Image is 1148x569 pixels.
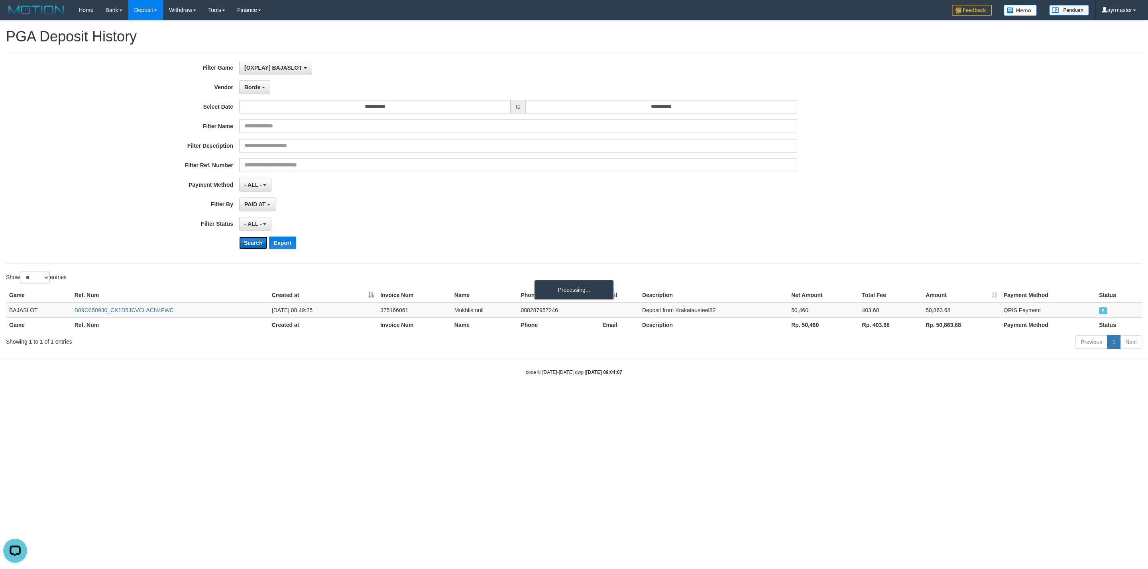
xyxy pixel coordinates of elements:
[1099,307,1107,314] span: PAID
[534,280,614,300] div: Processing...
[239,178,271,192] button: - ALL -
[269,303,377,318] td: [DATE] 08:49:25
[6,29,1142,45] h1: PGA Deposit History
[451,288,518,303] th: Name
[269,237,296,249] button: Export
[1096,317,1142,332] th: Status
[244,201,265,207] span: PAID AT
[377,303,451,318] td: 375166061
[517,317,599,332] th: Phone
[6,4,67,16] img: MOTION_logo.png
[3,3,27,27] button: Open LiveChat chat widget
[239,61,312,74] button: [OXPLAY] BAJASLOT
[6,272,67,284] label: Show entries
[922,288,1001,303] th: Amount: activate to sort column ascending
[639,317,788,332] th: Description
[75,307,174,313] a: B09O250930_CK1D5JCVCLACN4FWC
[922,317,1001,332] th: Rp. 50,863.68
[1001,288,1096,303] th: Payment Method
[20,272,50,284] select: Showentries
[511,100,526,113] span: to
[639,288,788,303] th: Description
[239,237,267,249] button: Search
[269,317,377,332] th: Created at
[859,288,923,303] th: Total Fee
[71,288,269,303] th: Ref. Num
[6,317,71,332] th: Game
[239,217,271,231] button: - ALL -
[859,303,923,318] td: 403.68
[6,303,71,318] td: BAJASLOT
[239,197,275,211] button: PAID AT
[6,334,472,346] div: Showing 1 to 1 of 1 entries
[1001,317,1096,332] th: Payment Method
[922,303,1001,318] td: 50,863.68
[788,303,859,318] td: 50,460
[1049,5,1089,16] img: panduan.png
[6,288,71,303] th: Game
[1120,335,1142,349] a: Next
[244,65,302,71] span: [OXPLAY] BAJASLOT
[377,288,451,303] th: Invoice Num
[517,288,599,303] th: Phone
[239,80,270,94] button: Borde
[1001,303,1096,318] td: QRIS Payment
[244,182,262,188] span: - ALL -
[451,303,518,318] td: Mukhlis null
[451,317,518,332] th: Name
[1096,288,1142,303] th: Status
[377,317,451,332] th: Invoice Num
[517,303,599,318] td: 088287957246
[599,317,639,332] th: Email
[71,317,269,332] th: Ref. Num
[244,221,262,227] span: - ALL -
[639,303,788,318] td: Deposit from Krakatausteel82
[1004,5,1037,16] img: Button%20Memo.svg
[1075,335,1107,349] a: Previous
[859,317,923,332] th: Rp. 403.68
[788,317,859,332] th: Rp. 50,460
[526,370,622,375] small: code © [DATE]-[DATE] dwg |
[586,370,622,375] strong: [DATE] 09:04:07
[952,5,992,16] img: Feedback.jpg
[1107,335,1120,349] a: 1
[244,84,260,90] span: Borde
[599,288,639,303] th: Email
[269,288,377,303] th: Created at: activate to sort column descending
[788,288,859,303] th: Net Amount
